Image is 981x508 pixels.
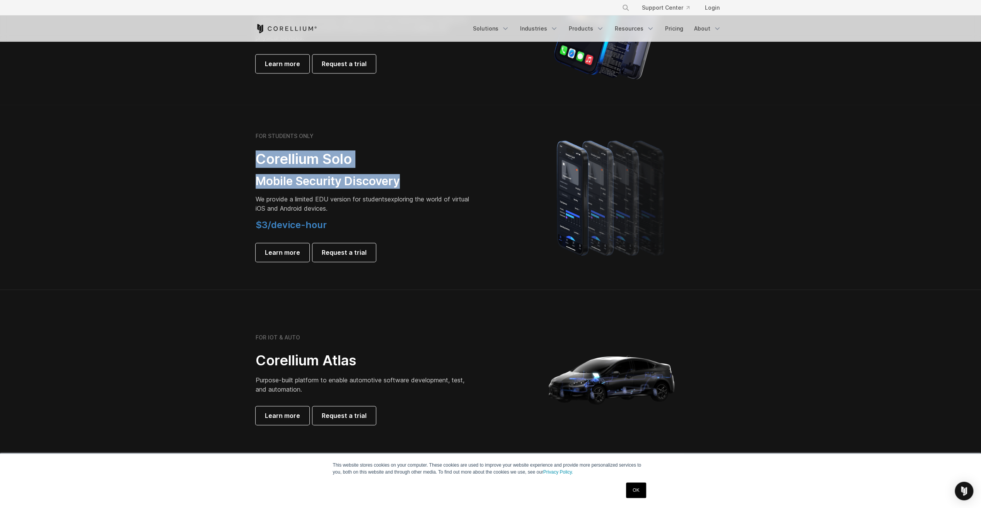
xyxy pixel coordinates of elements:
[610,22,659,36] a: Resources
[322,59,367,68] span: Request a trial
[256,376,464,393] span: Purpose-built platform to enable automotive software development, test, and automation.
[689,22,726,36] a: About
[256,195,387,203] span: We provide a limited EDU version for students
[612,1,726,15] div: Navigation Menu
[543,469,573,475] a: Privacy Policy.
[468,22,726,36] div: Navigation Menu
[265,411,300,420] span: Learn more
[636,1,696,15] a: Support Center
[312,243,376,262] a: Request a trial
[312,55,376,73] a: Request a trial
[535,302,689,457] img: Corellium_Hero_Atlas_alt
[312,406,376,425] a: Request a trial
[256,174,472,189] h3: Mobile Security Discovery
[515,22,563,36] a: Industries
[333,462,648,476] p: This website stores cookies on your computer. These cookies are used to improve your website expe...
[256,406,309,425] a: Learn more
[256,243,309,262] a: Learn more
[265,248,300,257] span: Learn more
[256,219,327,230] span: $3/device-hour
[699,1,726,15] a: Login
[256,24,317,33] a: Corellium Home
[660,22,688,36] a: Pricing
[256,352,472,369] h2: Corellium Atlas
[265,59,300,68] span: Learn more
[626,482,646,498] a: OK
[322,411,367,420] span: Request a trial
[256,133,314,140] h6: FOR STUDENTS ONLY
[619,1,633,15] button: Search
[564,22,609,36] a: Products
[256,150,472,168] h2: Corellium Solo
[468,22,514,36] a: Solutions
[541,130,682,265] img: A lineup of four iPhone models becoming more gradient and blurred
[955,482,973,500] div: Open Intercom Messenger
[256,194,472,213] p: exploring the world of virtual iOS and Android devices.
[256,334,300,341] h6: FOR IOT & AUTO
[256,55,309,73] a: Learn more
[322,248,367,257] span: Request a trial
